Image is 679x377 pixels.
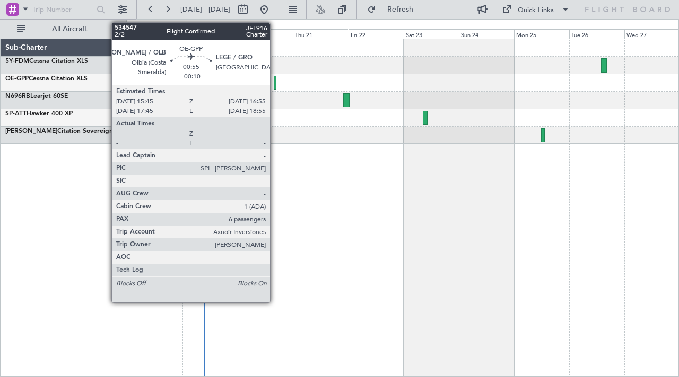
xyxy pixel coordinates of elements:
[349,29,404,39] div: Fri 22
[5,76,29,82] span: OE-GPP
[362,1,426,18] button: Refresh
[5,93,68,100] a: N696RBLearjet 60SE
[378,6,423,13] span: Refresh
[293,29,348,39] div: Thu 21
[5,58,29,65] span: 5Y-FDM
[180,5,230,14] span: [DATE] - [DATE]
[28,25,112,33] span: All Aircraft
[5,128,57,134] span: [PERSON_NAME]
[128,21,146,30] div: [DATE]
[182,29,238,39] div: Tue 19
[5,128,130,134] a: [PERSON_NAME]Citation Sovereign C680
[569,29,624,39] div: Tue 26
[518,5,554,16] div: Quick Links
[497,1,575,18] button: Quick Links
[5,111,27,117] span: SP-ATT
[404,29,459,39] div: Sat 23
[5,111,73,117] a: SP-ATTHawker 400 XP
[5,93,30,100] span: N696RB
[127,29,182,39] div: Mon 18
[514,29,569,39] div: Mon 25
[32,2,93,17] input: Trip Number
[459,29,514,39] div: Sun 24
[5,58,88,65] a: 5Y-FDMCessna Citation XLS
[5,76,88,82] a: OE-GPPCessna Citation XLS
[12,21,115,38] button: All Aircraft
[238,29,293,39] div: Wed 20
